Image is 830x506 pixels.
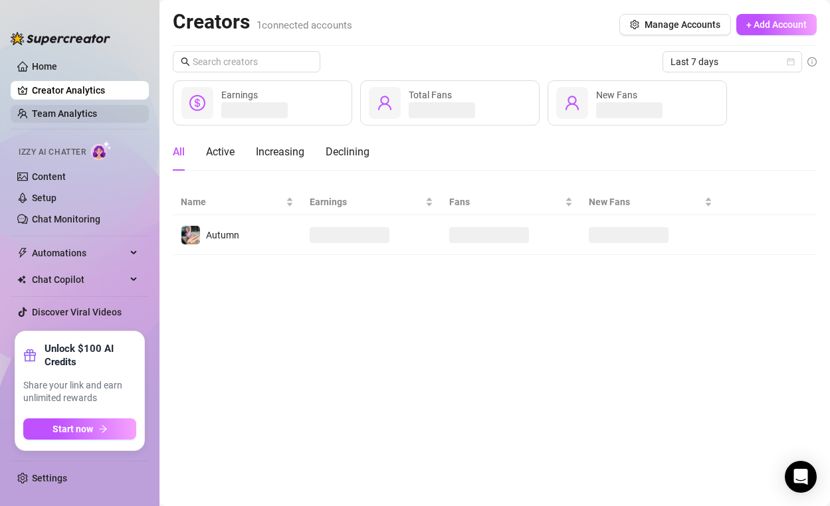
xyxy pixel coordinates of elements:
[746,19,807,30] span: + Add Account
[19,146,86,159] span: Izzy AI Chatter
[326,144,369,160] div: Declining
[32,473,67,483] a: Settings
[377,95,393,111] span: user
[32,269,126,290] span: Chat Copilot
[221,90,258,100] span: Earnings
[173,9,352,35] h2: Creators
[23,418,136,440] button: Start nowarrow-right
[45,342,136,369] strong: Unlock $100 AI Credits
[441,189,581,215] th: Fans
[449,195,562,209] span: Fans
[32,80,138,101] a: Creator Analytics
[189,95,205,111] span: dollar-circle
[807,57,817,66] span: info-circle
[17,275,26,284] img: Chat Copilot
[630,20,639,29] span: setting
[645,19,720,30] span: Manage Accounts
[785,461,817,493] div: Open Intercom Messenger
[32,214,100,224] a: Chat Monitoring
[181,226,200,244] img: Autumn
[581,189,720,215] th: New Fans
[787,58,795,66] span: calendar
[181,195,283,209] span: Name
[564,95,580,111] span: user
[206,230,239,240] span: Autumn
[193,54,302,69] input: Search creators
[52,424,93,434] span: Start now
[256,144,304,160] div: Increasing
[173,189,302,215] th: Name
[32,108,97,119] a: Team Analytics
[206,144,235,160] div: Active
[302,189,441,215] th: Earnings
[17,248,28,258] span: thunderbolt
[409,90,452,100] span: Total Fans
[32,171,66,182] a: Content
[671,52,794,72] span: Last 7 days
[736,14,817,35] button: + Add Account
[98,424,108,434] span: arrow-right
[596,90,637,100] span: New Fans
[181,57,190,66] span: search
[32,61,57,72] a: Home
[32,307,122,317] a: Discover Viral Videos
[310,195,423,209] span: Earnings
[23,379,136,405] span: Share your link and earn unlimited rewards
[619,14,731,35] button: Manage Accounts
[257,19,352,31] span: 1 connected accounts
[23,349,37,362] span: gift
[173,144,185,160] div: All
[32,242,126,264] span: Automations
[32,193,56,203] a: Setup
[589,195,702,209] span: New Fans
[11,32,110,45] img: logo-BBDzfeDw.svg
[91,141,112,160] img: AI Chatter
